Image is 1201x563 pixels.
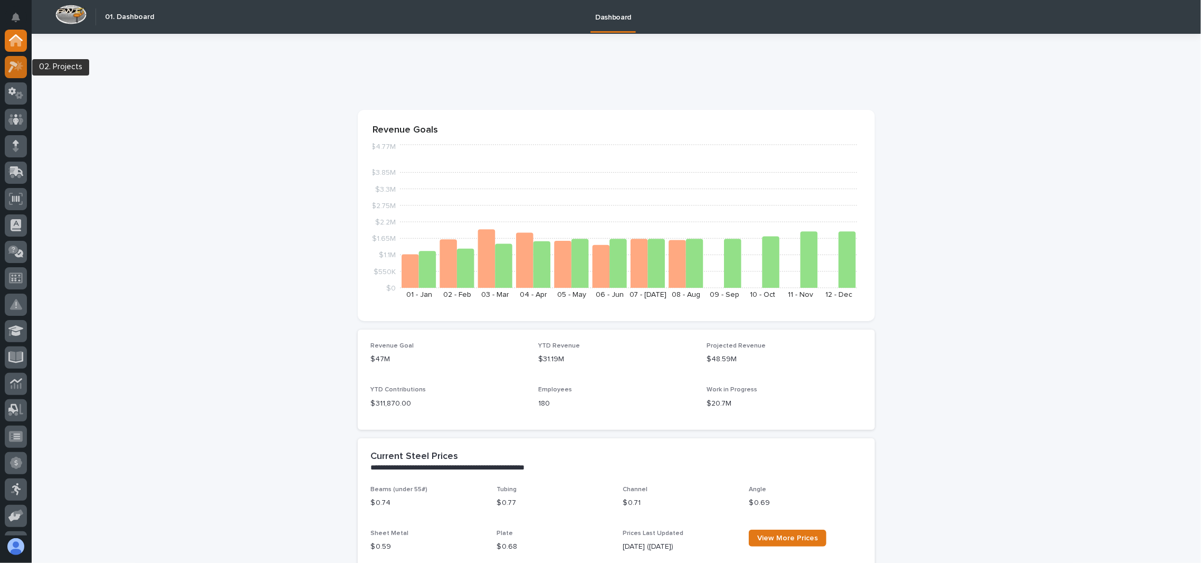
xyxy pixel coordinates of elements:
[370,486,427,493] span: Beams (under 55#)
[623,498,736,509] p: $ 0.71
[539,343,580,349] span: YTD Revenue
[375,186,396,193] tspan: $3.3M
[370,387,426,393] span: YTD Contributions
[371,170,396,177] tspan: $3.85M
[481,291,509,298] text: 03 - Mar
[370,541,484,552] p: $ 0.59
[5,536,27,558] button: users-avatar
[13,13,27,30] div: Notifications
[406,291,432,298] text: 01 - Jan
[374,268,396,276] tspan: $550K
[370,343,414,349] span: Revenue Goal
[623,541,736,552] p: [DATE] ([DATE])
[386,285,396,292] tspan: $0
[55,5,87,24] img: Workspace Logo
[375,219,396,226] tspan: $2.2M
[757,534,818,542] span: View More Prices
[370,354,526,365] p: $47M
[710,291,739,298] text: 09 - Sep
[372,236,396,243] tspan: $1.65M
[749,530,826,547] a: View More Prices
[630,291,667,298] text: 07 - [DATE]
[497,530,513,537] span: Plate
[623,530,683,537] span: Prices Last Updated
[373,125,860,136] p: Revenue Goals
[825,291,852,298] text: 12 - Dec
[497,486,517,493] span: Tubing
[557,291,586,298] text: 05 - May
[623,486,647,493] span: Channel
[370,498,484,509] p: $ 0.74
[707,354,862,365] p: $48.59M
[539,387,573,393] span: Employees
[497,498,610,509] p: $ 0.77
[707,343,766,349] span: Projected Revenue
[443,291,471,298] text: 02 - Feb
[749,486,766,493] span: Angle
[371,202,396,210] tspan: $2.75M
[707,398,862,409] p: $20.7M
[750,291,775,298] text: 10 - Oct
[539,354,694,365] p: $31.19M
[105,13,154,22] h2: 01. Dashboard
[596,291,624,298] text: 06 - Jun
[520,291,547,298] text: 04 - Apr
[497,541,610,552] p: $ 0.68
[707,387,757,393] span: Work in Progress
[370,451,458,463] h2: Current Steel Prices
[371,144,396,151] tspan: $4.77M
[788,291,814,298] text: 11 - Nov
[539,398,694,409] p: 180
[379,252,396,259] tspan: $1.1M
[370,530,408,537] span: Sheet Metal
[749,498,862,509] p: $ 0.69
[5,6,27,29] button: Notifications
[672,291,701,298] text: 08 - Aug
[370,398,526,409] p: $ 311,870.00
